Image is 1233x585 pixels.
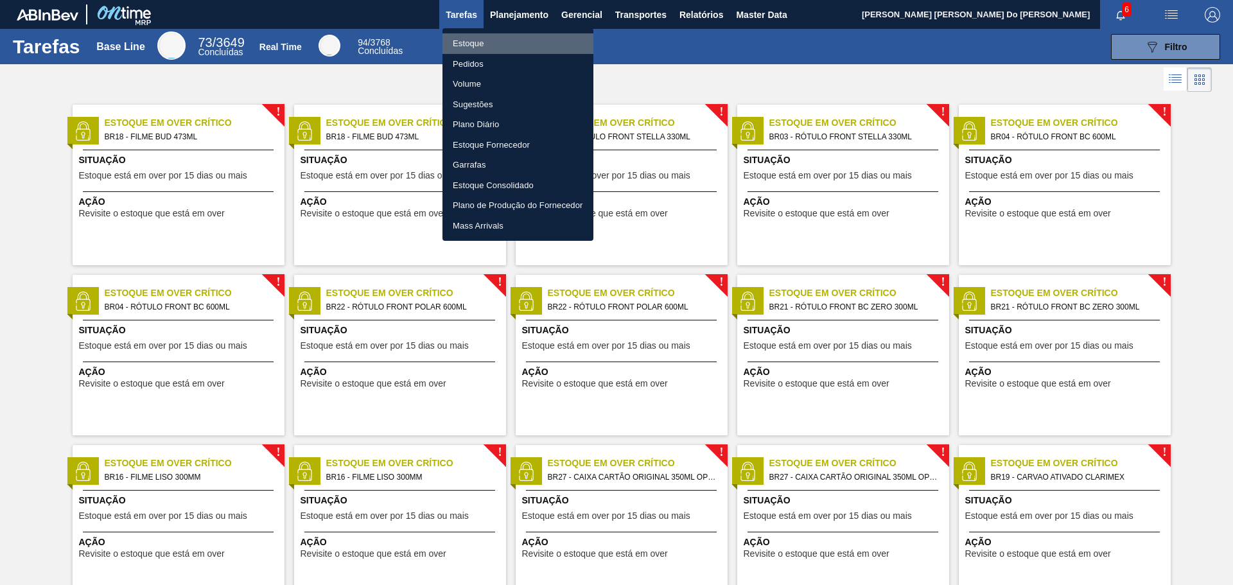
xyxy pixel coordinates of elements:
a: Garrafas [442,155,593,175]
a: Mass Arrivals [442,216,593,236]
a: Plano de Produção do Fornecedor [442,195,593,216]
a: Plano Diário [442,114,593,135]
a: Sugestões [442,94,593,115]
a: Volume [442,74,593,94]
a: Pedidos [442,54,593,74]
a: Estoque Consolidado [442,175,593,196]
a: Estoque Fornecedor [442,135,593,155]
a: Estoque [442,33,593,54]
